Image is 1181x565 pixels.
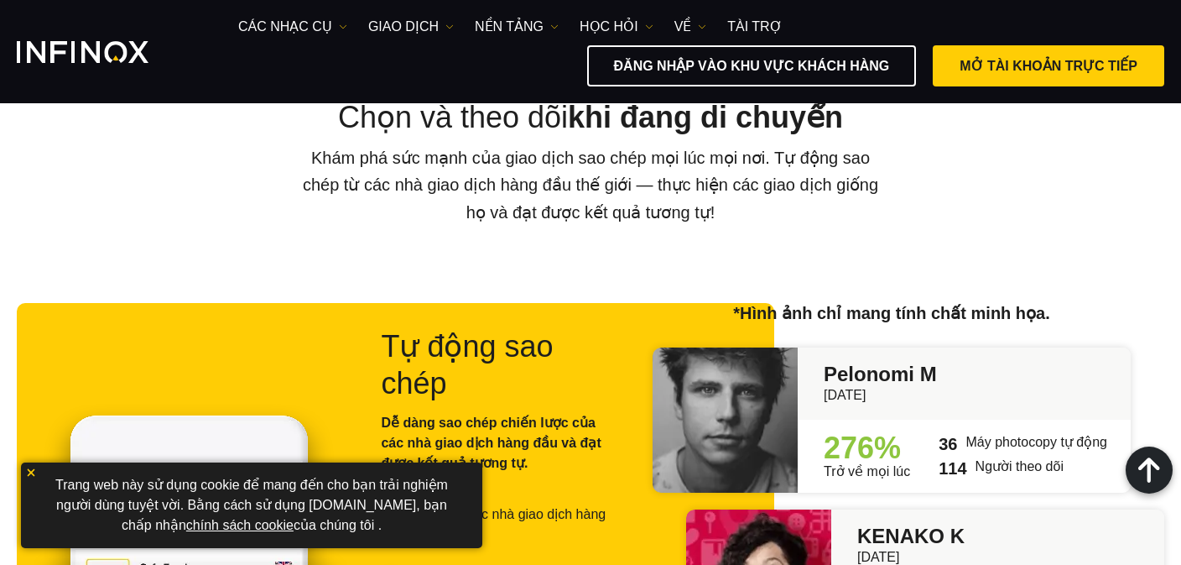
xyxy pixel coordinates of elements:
font: Theo dõi các nhà giao dịch hàng đầu [411,507,606,541]
font: KENAKO K [857,525,965,547]
font: VỀ [674,19,692,34]
font: GIAO DỊCH [368,19,439,34]
font: ĐĂNG NHẬP VÀO KHU VỰC KHÁCH HÀNG [614,59,890,73]
font: Trang web này sử dụng cookie để mang đến cho bạn trải nghiệm người dùng tuyệt vời. Bằng cách sử d... [55,478,448,532]
font: Pelonomi M [824,363,937,385]
a: Các nhạc cụ [238,17,347,37]
font: *Hình ảnh chỉ mang tính chất minh họa. [733,304,1050,322]
font: [DATE] [824,388,866,402]
font: NỀN TẢNG [475,19,544,34]
font: của chúng tôi . [294,518,382,532]
a: TÀI TRỢ [727,17,782,37]
font: MỞ TÀI KHOẢN TRỰC TIẾP [960,59,1137,73]
a: GIAO DỊCH [368,17,454,37]
font: TÀI TRỢ [727,19,782,34]
font: khi đang di chuyển [568,100,843,134]
font: [DATE] [857,550,899,564]
font: Học hỏi [580,19,638,34]
font: Khám phá sức mạnh của giao dịch sao chép mọi lúc mọi nơi. Tự động sao chép từ các nhà giao dịch h... [303,149,878,222]
font: 36 [939,435,957,453]
font: Chọn và theo dõi [338,100,568,134]
font: Trở về mọi lúc [824,464,910,479]
a: Biểu trưng INFINOX [17,41,188,63]
font: Người theo dõi [975,459,1064,473]
font: Máy photocopy tự động [965,435,1107,449]
font: Tự động sao chép [381,329,553,400]
a: chính sách cookie [186,518,294,532]
font: 114 [939,459,966,478]
font: Dễ dàng sao chép chiến lược của các nhà giao dịch hàng đầu và đạt được kết quả tương tự. [381,416,601,470]
img: biểu tượng đóng màu vàng [25,467,37,479]
a: MỞ TÀI KHOẢN TRỰC TIẾP [933,45,1164,86]
a: NỀN TẢNG [475,17,559,37]
a: Học hỏi [580,17,653,37]
a: VỀ [674,17,707,37]
a: ĐĂNG NHẬP VÀO KHU VỰC KHÁCH HÀNG [587,45,917,86]
font: 276% [824,431,901,465]
font: Các nhạc cụ [238,19,332,34]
